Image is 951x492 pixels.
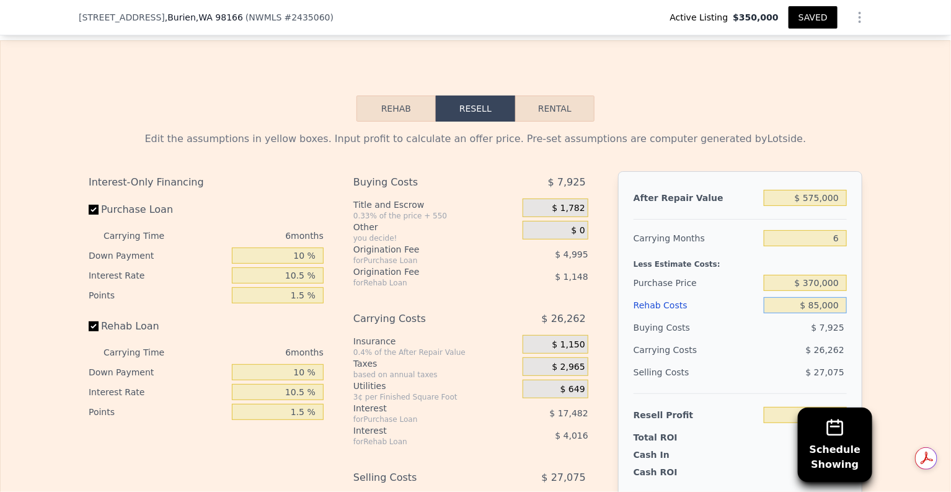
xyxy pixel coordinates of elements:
[353,335,518,347] div: Insurance
[552,339,585,351] span: $ 1,150
[196,12,243,22] span: , WA 98166
[634,361,759,383] div: Selling Costs
[89,266,227,285] div: Interest Rate
[353,266,492,278] div: Origination Fee
[353,467,492,489] div: Selling Costs
[353,402,492,414] div: Interest
[634,431,711,444] div: Total ROI
[353,243,492,256] div: Origination Fee
[89,199,227,221] label: Purchase Loan
[189,226,324,246] div: 6 months
[847,5,872,30] button: Show Options
[285,12,330,22] span: # 2435060
[552,203,585,214] span: $ 1,782
[555,272,588,282] span: $ 1,148
[634,249,847,272] div: Less Estimate Costs:
[89,321,99,331] input: Rehab Loan
[165,11,243,24] span: , Burien
[548,171,586,194] span: $ 7,925
[634,227,759,249] div: Carrying Months
[560,384,585,395] span: $ 649
[353,233,518,243] div: you decide!
[634,404,759,426] div: Resell Profit
[634,187,759,209] div: After Repair Value
[634,466,723,478] div: Cash ROI
[353,414,492,424] div: for Purchase Loan
[572,225,585,236] span: $ 0
[353,392,518,402] div: 3¢ per Finished Square Foot
[89,285,227,305] div: Points
[733,11,779,24] span: $350,000
[550,408,588,418] span: $ 17,482
[89,205,99,215] input: Purchase Loan
[812,323,844,333] span: $ 7,925
[353,370,518,380] div: based on annual taxes
[634,272,759,294] div: Purchase Price
[670,11,733,24] span: Active Listing
[356,96,436,122] button: Rehab
[806,367,844,377] span: $ 27,075
[552,362,585,373] span: $ 2,965
[353,437,492,447] div: for Rehab Loan
[89,315,227,338] label: Rehab Loan
[353,308,492,330] div: Carrying Costs
[634,316,759,339] div: Buying Costs
[542,467,586,489] span: $ 27,075
[89,132,862,146] div: Edit the assumptions in yellow boxes. Input profit to calculate an offer price. Pre-set assumptio...
[189,342,324,362] div: 6 months
[555,431,588,441] span: $ 4,016
[542,308,586,330] span: $ 26,262
[245,11,334,24] div: ( )
[249,12,281,22] span: NWMLS
[353,424,492,437] div: Interest
[353,278,492,288] div: for Rehab Loan
[436,96,515,122] button: Resell
[353,256,492,266] div: for Purchase Loan
[353,221,518,233] div: Other
[789,6,838,29] button: SAVED
[353,380,518,392] div: Utilities
[353,199,518,211] div: Title and Escrow
[634,339,711,361] div: Carrying Costs
[353,347,518,357] div: 0.4% of the After Repair Value
[555,249,588,259] span: $ 4,995
[515,96,595,122] button: Rental
[353,357,518,370] div: Taxes
[89,382,227,402] div: Interest Rate
[798,408,872,482] button: ScheduleShowing
[806,345,844,355] span: $ 26,262
[634,294,759,316] div: Rehab Costs
[89,402,227,422] div: Points
[104,342,184,362] div: Carrying Time
[89,171,324,194] div: Interest-Only Financing
[634,449,711,461] div: Cash In
[104,226,184,246] div: Carrying Time
[353,171,492,194] div: Buying Costs
[79,11,165,24] span: [STREET_ADDRESS]
[353,211,518,221] div: 0.33% of the price + 550
[89,246,227,266] div: Down Payment
[89,362,227,382] div: Down Payment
